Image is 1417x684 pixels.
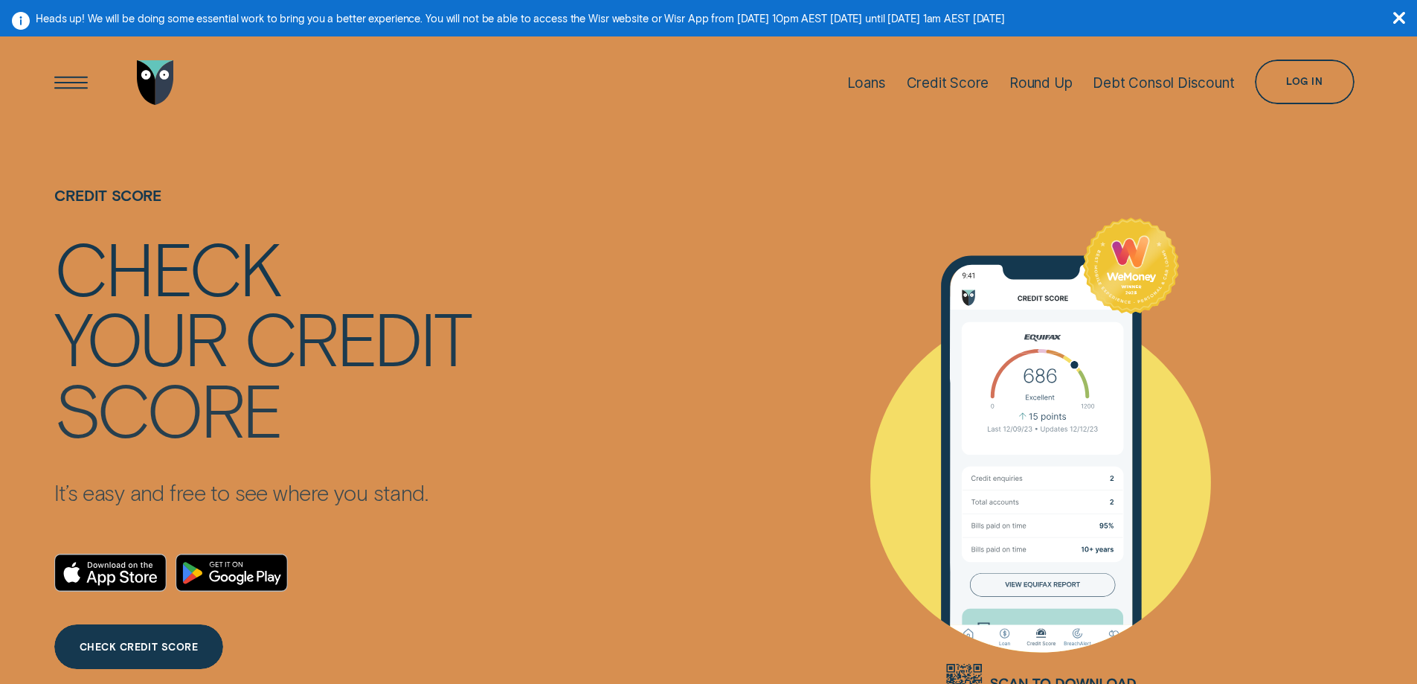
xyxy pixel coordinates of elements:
a: Debt Consol Discount [1093,33,1234,132]
button: Open Menu [49,60,94,105]
div: Credit Score [907,74,989,92]
a: Download on the App Store [54,554,167,592]
div: Round Up [1009,74,1073,92]
div: your [54,303,226,372]
h1: Credit Score [54,187,470,232]
div: Debt Consol Discount [1093,74,1234,92]
a: CHECK CREDIT SCORE [54,624,222,669]
a: Loans [847,33,886,132]
h4: Check your credit score [54,232,470,440]
div: score [54,374,281,443]
img: Wisr [137,60,174,105]
p: It’s easy and free to see where you stand. [54,479,470,506]
a: Credit Score [907,33,989,132]
a: Round Up [1009,33,1073,132]
div: Loans [847,74,886,92]
div: Check [54,232,280,301]
button: Log in [1255,60,1354,104]
div: credit [244,303,470,372]
a: Go to home page [133,33,178,132]
a: Android App on Google Play [176,554,288,592]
